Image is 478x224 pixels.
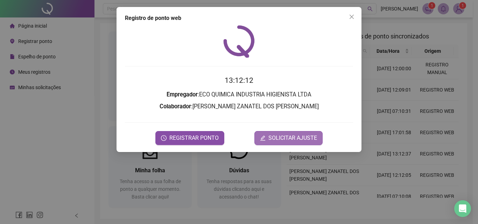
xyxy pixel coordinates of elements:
strong: Empregador [167,91,198,98]
span: SOLICITAR AJUSTE [268,134,317,142]
span: edit [260,135,266,141]
strong: Colaborador [160,103,191,110]
span: clock-circle [161,135,167,141]
img: QRPoint [223,25,255,58]
h3: : [PERSON_NAME] ZANATEL DOS [PERSON_NAME] [125,102,353,111]
div: Open Intercom Messenger [454,200,471,217]
h3: : ECO QUIMICA INDUSTRIA HIGIENISTA LTDA [125,90,353,99]
span: close [349,14,354,20]
button: editSOLICITAR AJUSTE [254,131,323,145]
div: Registro de ponto web [125,14,353,22]
time: 13:12:12 [225,76,253,85]
span: REGISTRAR PONTO [169,134,219,142]
button: REGISTRAR PONTO [155,131,224,145]
button: Close [346,11,357,22]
